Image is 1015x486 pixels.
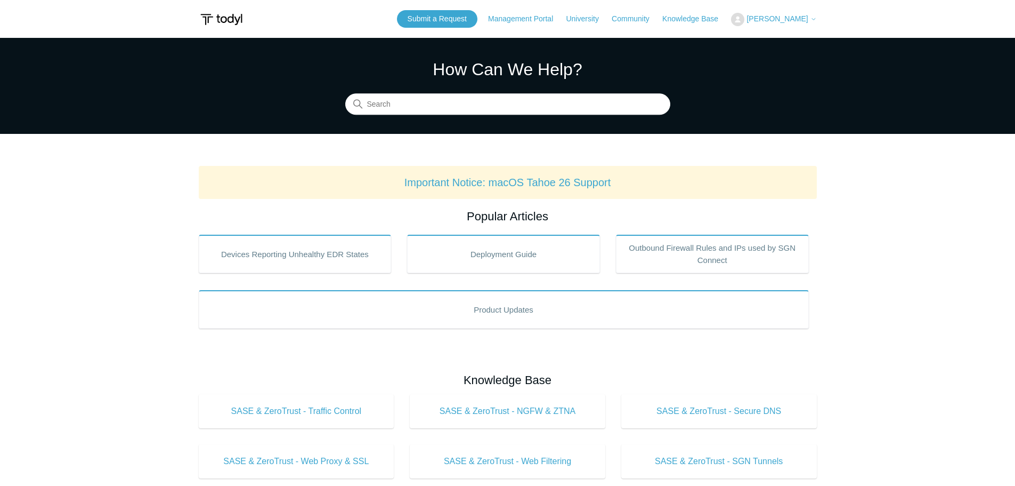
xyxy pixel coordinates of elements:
a: Devices Reporting Unhealthy EDR States [199,235,392,273]
span: SASE & ZeroTrust - Web Filtering [426,455,589,468]
a: SASE & ZeroTrust - Traffic Control [199,394,394,428]
span: SASE & ZeroTrust - Secure DNS [637,405,801,418]
a: Product Updates [199,290,809,329]
a: SASE & ZeroTrust - Secure DNS [621,394,817,428]
span: SASE & ZeroTrust - NGFW & ZTNA [426,405,589,418]
a: Knowledge Base [662,13,729,25]
a: Deployment Guide [407,235,600,273]
span: [PERSON_NAME] [746,14,808,23]
img: Todyl Support Center Help Center home page [199,10,244,29]
a: Outbound Firewall Rules and IPs used by SGN Connect [616,235,809,273]
a: University [566,13,609,25]
a: SASE & ZeroTrust - Web Filtering [410,444,605,479]
span: SASE & ZeroTrust - SGN Tunnels [637,455,801,468]
input: Search [345,94,670,115]
h1: How Can We Help? [345,57,670,82]
a: SASE & ZeroTrust - Web Proxy & SSL [199,444,394,479]
a: Important Notice: macOS Tahoe 26 Support [404,177,611,188]
button: [PERSON_NAME] [731,13,816,26]
a: SASE & ZeroTrust - NGFW & ZTNA [410,394,605,428]
span: SASE & ZeroTrust - Web Proxy & SSL [215,455,378,468]
a: Community [612,13,660,25]
a: Management Portal [488,13,564,25]
span: SASE & ZeroTrust - Traffic Control [215,405,378,418]
a: Submit a Request [397,10,477,28]
h2: Popular Articles [199,208,817,225]
h2: Knowledge Base [199,371,817,389]
a: SASE & ZeroTrust - SGN Tunnels [621,444,817,479]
